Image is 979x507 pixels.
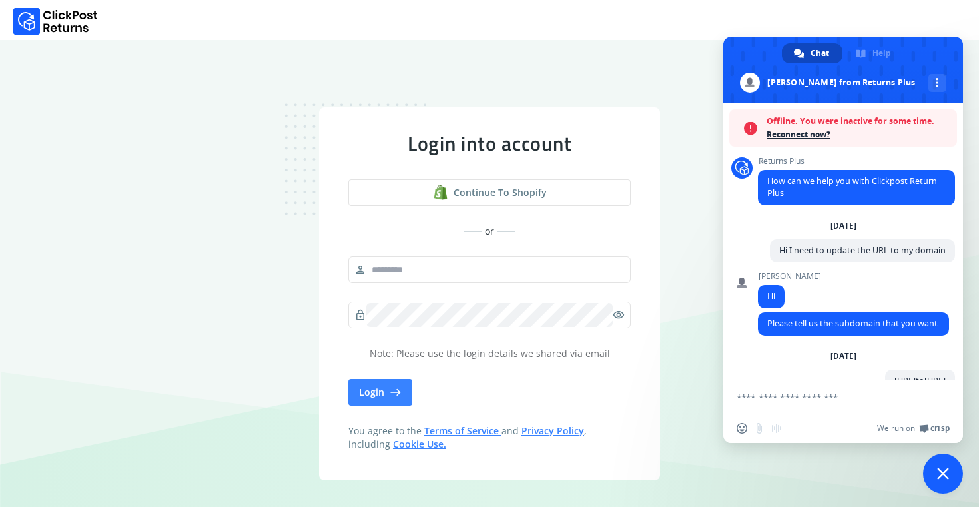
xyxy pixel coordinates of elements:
[13,8,98,35] img: Logo
[811,43,829,63] span: Chat
[433,185,448,200] img: shopify logo
[930,423,950,434] span: Crisp
[393,438,446,450] a: Cookie Use.
[354,306,366,324] span: lock
[767,175,937,199] span: How can we help you with Clickpost Return Plus
[354,260,366,279] span: person
[613,306,625,324] span: visibility
[923,454,963,494] div: Close chat
[767,318,940,329] span: Please tell us the subdomain that you want.
[877,423,915,434] span: We run on
[737,423,747,434] span: Insert an emoji
[767,128,950,141] span: Reconnect now?
[894,375,916,386] a: [URL]
[928,74,946,92] div: More channels
[924,375,946,386] a: [URL]
[877,423,950,434] a: We run onCrisp
[767,115,950,128] span: Offline. You were inactive for some time.
[348,347,631,360] p: Note: Please use the login details we shared via email
[521,424,584,437] a: Privacy Policy
[424,424,501,437] a: Terms of Service
[894,375,946,386] span: to
[348,179,631,206] button: Continue to shopify
[348,179,631,206] a: shopify logoContinue to shopify
[348,424,631,451] span: You agree to the and , including
[737,392,920,404] textarea: Compose your message...
[767,290,775,302] span: Hi
[782,43,842,63] div: Chat
[348,225,631,238] div: or
[348,131,631,155] div: Login into account
[390,383,402,402] span: east
[758,157,955,166] span: Returns Plus
[779,245,946,256] span: Hi I need to update the URL to my domain
[454,186,547,199] span: Continue to shopify
[830,222,856,230] div: [DATE]
[758,272,821,281] span: [PERSON_NAME]
[830,352,856,360] div: [DATE]
[348,379,412,406] button: Login east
